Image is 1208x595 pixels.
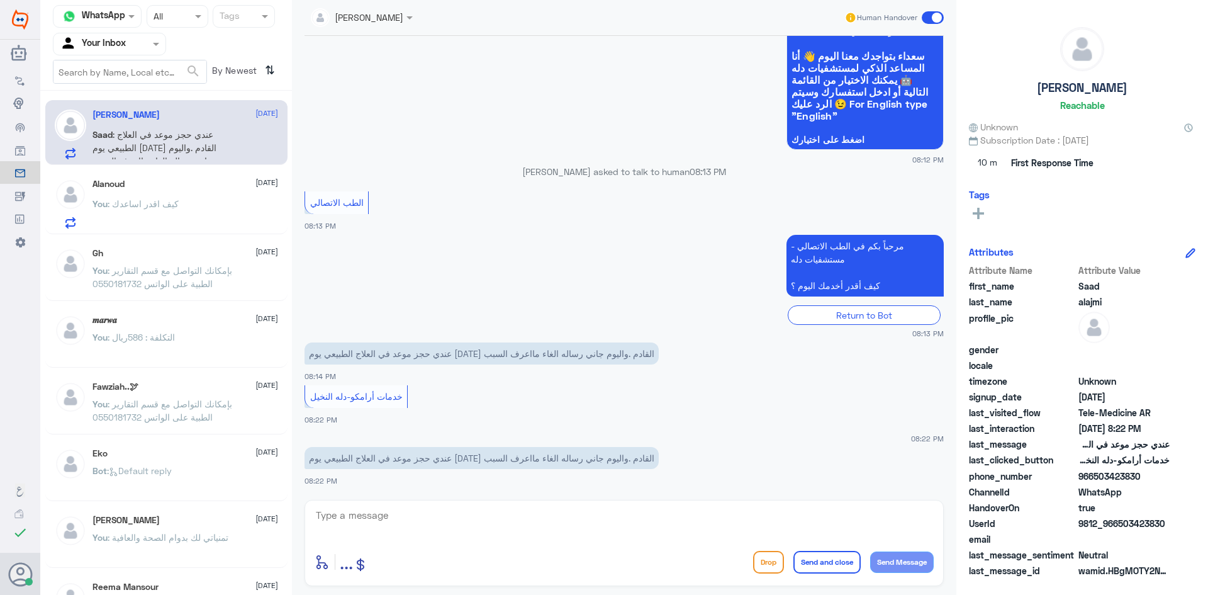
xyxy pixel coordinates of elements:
h5: Eko [92,448,108,459]
span: last_interaction [969,422,1076,435]
p: 30/9/2025, 8:14 PM [305,343,659,365]
span: عندي حجز موعد في العلاج الطبيعي يوم الأحد القادم .واليوم جاني رساله الغاء مااعرف السبب [1078,438,1170,451]
span: 08:12 PM [912,154,944,165]
span: : تمنياتي لك بدوام الصحة والعافية [108,532,228,543]
span: gender [969,343,1076,356]
span: 10 m [969,152,1007,174]
button: Send Message [870,552,934,573]
span: HandoverOn [969,501,1076,514]
span: [DATE] [255,580,278,591]
h6: Tags [969,189,990,200]
span: Saad [92,129,113,140]
button: ... [340,548,353,576]
h5: Saad alajmi [92,110,160,120]
h5: Alanoud [92,179,125,190]
span: : بإمكانك التواصل مع قسم التقارير الطبية على الواتس 0550181732 [92,265,232,289]
span: 2025-09-30T17:11:22.622Z [1078,390,1170,404]
span: 08:14 PM [305,372,336,380]
img: defaultAdmin.png [55,179,86,210]
span: wamid.HBgMOTY2NTAzNDIzODMwFQIAEhggQUMxODA0REREMjUxNTBCRUZERDRDODAxMjI1RENFNEQA [1078,564,1170,577]
div: Return to Bot [788,305,941,325]
img: defaultAdmin.png [55,515,86,547]
h5: Reema Mansour [92,582,159,592]
span: Bot [92,465,107,476]
span: 2025-09-30T17:22:57.687Z [1078,422,1170,435]
span: Unknown [969,120,1018,133]
span: 9812_966503423830 [1078,517,1170,530]
i: ⇅ [265,60,275,81]
img: defaultAdmin.png [1061,28,1104,71]
span: First Response Time [1011,156,1093,169]
span: 08:22 PM [911,433,944,444]
span: : بإمكانك التواصل مع قسم التقارير الطبية على الواتس 0550181732 [92,399,232,422]
span: خدمات أرامكو-دله النخيل [1078,453,1170,467]
span: first_name [969,280,1076,293]
span: email [969,533,1076,546]
span: last_message_sentiment [969,548,1076,562]
span: last_message [969,438,1076,451]
h6: Attributes [969,246,1014,258]
h6: Reachable [1060,99,1105,111]
img: defaultAdmin.png [55,110,86,141]
span: : عندي حجز موعد في العلاج الطبيعي يوم [DATE] القادم .واليوم جاني رساله الغاء مااعرف السبب [92,129,216,166]
span: [DATE] [255,108,278,119]
span: true [1078,501,1170,514]
span: 08:22 PM [305,416,337,424]
span: alajmi [1078,295,1170,309]
button: Drop [753,551,784,574]
img: defaultAdmin.png [55,448,86,480]
img: defaultAdmin.png [55,315,86,346]
span: You [92,265,108,276]
button: search [186,61,201,82]
span: You [92,332,108,343]
span: : Default reply [107,465,172,476]
h5: Gh [92,248,103,259]
span: ChannelId [969,485,1076,499]
span: Saad [1078,280,1170,293]
h5: Fawziah..🕊 [92,382,138,392]
span: : التكلفة : 586ريال [108,332,175,343]
span: [DATE] [255,177,278,188]
span: 08:22 PM [305,477,337,485]
span: Attribute Name [969,264,1076,277]
span: 966503423830 [1078,470,1170,483]
span: ... [340,550,353,573]
span: profile_pic [969,312,1076,341]
h5: 𝒎𝒂𝒓𝒘𝒂 [92,315,117,326]
span: [DATE] [255,313,278,324]
span: [DATE] [255,246,278,258]
span: null [1078,343,1170,356]
span: 0 [1078,548,1170,562]
span: null [1078,359,1170,372]
img: yourInbox.svg [60,35,79,54]
span: last_clicked_button [969,453,1076,467]
img: defaultAdmin.png [55,248,86,280]
span: timezone [969,375,1076,388]
span: You [92,198,108,209]
span: : كيف اقدر اساعدك [108,198,179,209]
span: 08:13 PM [912,328,944,339]
span: [DATE] [255,513,278,524]
span: الطب الاتصالي [310,197,364,208]
span: 08:13 PM [305,222,336,230]
p: 30/9/2025, 8:13 PM [786,235,944,297]
i: check [13,525,28,540]
span: null [1078,533,1170,546]
span: اضغط على اختيارك [791,135,939,145]
span: last_visited_flow [969,406,1076,419]
img: whatsapp.png [60,7,79,26]
span: Human Handover [857,12,917,23]
span: [DATE] [255,446,278,458]
button: Avatar [8,562,32,586]
span: 2 [1078,485,1170,499]
span: signup_date [969,390,1076,404]
span: last_message_id [969,564,1076,577]
span: خدمات أرامكو-دله النخيل [310,391,403,402]
span: 08:13 PM [690,166,726,177]
div: Tags [218,9,240,25]
span: You [92,399,108,409]
span: UserId [969,517,1076,530]
span: You [92,532,108,543]
img: defaultAdmin.png [55,382,86,413]
span: last_name [969,295,1076,309]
